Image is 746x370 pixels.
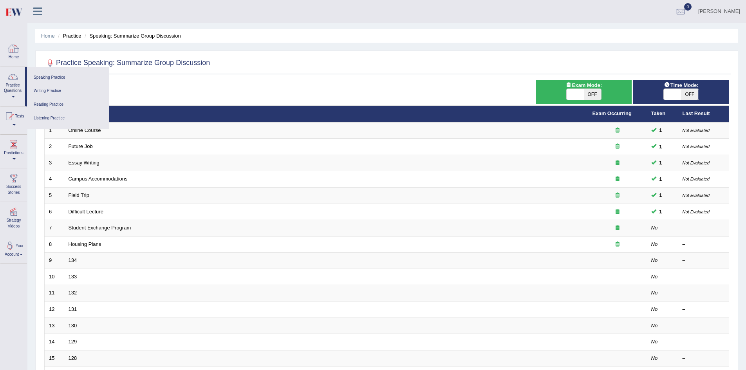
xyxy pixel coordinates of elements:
a: 129 [69,339,77,345]
span: 0 [684,3,692,11]
div: Exam occurring question [592,208,643,216]
a: 128 [69,355,77,361]
a: Exam Occurring [592,110,632,116]
span: OFF [681,89,698,100]
a: Home [0,39,27,64]
td: 9 [45,253,64,269]
span: Exam Mode: [563,81,605,89]
span: OFF [584,89,601,100]
a: Strategy Videos [0,202,27,233]
small: Not Evaluated [683,193,710,198]
h2: Practice Speaking: Summarize Group Discussion [44,57,210,69]
span: You can still take this question [656,143,665,151]
div: – [683,241,725,248]
a: Writing Practice [31,84,105,98]
li: Speaking: Summarize Group Discussion [83,32,181,40]
a: Campus Accommodations [69,176,128,182]
td: 13 [45,318,64,334]
small: Not Evaluated [683,144,710,149]
a: Speaking Practice [31,71,103,85]
em: No [651,339,658,345]
td: 3 [45,155,64,171]
div: Exam occurring question [592,143,643,150]
a: Your Account [0,236,27,262]
a: 130 [69,323,77,328]
div: – [683,338,725,346]
small: Not Evaluated [683,128,710,133]
span: You can still take this question [656,159,665,167]
a: Field Trip [69,192,89,198]
td: 12 [45,301,64,318]
td: 4 [45,171,64,188]
td: 1 [45,122,64,139]
em: No [651,225,658,231]
a: Listening Practice [31,112,105,125]
div: – [683,355,725,362]
a: Predictions [0,135,27,166]
small: Not Evaluated [683,209,710,214]
div: Exam occurring question [592,127,643,134]
div: – [683,322,725,330]
a: 134 [69,257,77,263]
div: Exam occurring question [592,241,643,248]
th: Title [64,106,588,122]
th: Taken [647,106,678,122]
td: 8 [45,236,64,253]
td: 11 [45,285,64,301]
a: 133 [69,274,77,280]
a: Housing Plans [69,241,101,247]
div: – [683,224,725,232]
div: Exam occurring question [592,224,643,232]
em: No [651,355,658,361]
th: Last Result [678,106,729,122]
td: 6 [45,204,64,220]
span: You can still take this question [656,175,665,183]
a: Future Job [69,143,93,149]
em: No [651,274,658,280]
div: Show exams occurring in exams [536,80,632,104]
a: Difficult Lecture [69,209,103,215]
a: Home [41,33,55,39]
span: Time Mode: [661,81,702,89]
div: – [683,289,725,297]
a: Tests [0,106,27,132]
a: Student Exchange Program [69,225,131,231]
div: – [683,273,725,281]
span: You can still take this question [656,208,665,216]
small: Not Evaluated [683,161,710,165]
em: No [651,257,658,263]
td: 14 [45,334,64,350]
em: No [651,241,658,247]
em: No [651,306,658,312]
li: Practice [56,32,81,40]
td: 10 [45,269,64,285]
a: Essay Writing [69,160,99,166]
div: Exam occurring question [592,159,643,167]
td: 7 [45,220,64,236]
em: No [651,323,658,328]
span: You can still take this question [656,126,665,134]
a: Practice Questions [0,67,25,104]
div: – [683,257,725,264]
a: 132 [69,290,77,296]
a: Read Aloud [107,75,182,88]
div: Showing of items. [44,80,729,88]
div: Exam occurring question [592,192,643,199]
div: Exam occurring question [592,175,643,183]
a: Success Stories [0,168,27,199]
a: Online Course [69,127,101,133]
span: You can still take this question [656,191,665,199]
td: 5 [45,188,64,204]
div: – [683,306,725,313]
td: 15 [45,350,64,366]
a: 131 [69,306,77,312]
td: 2 [45,139,64,155]
em: No [651,290,658,296]
small: Not Evaluated [683,177,710,181]
a: Reading Practice [31,98,105,112]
